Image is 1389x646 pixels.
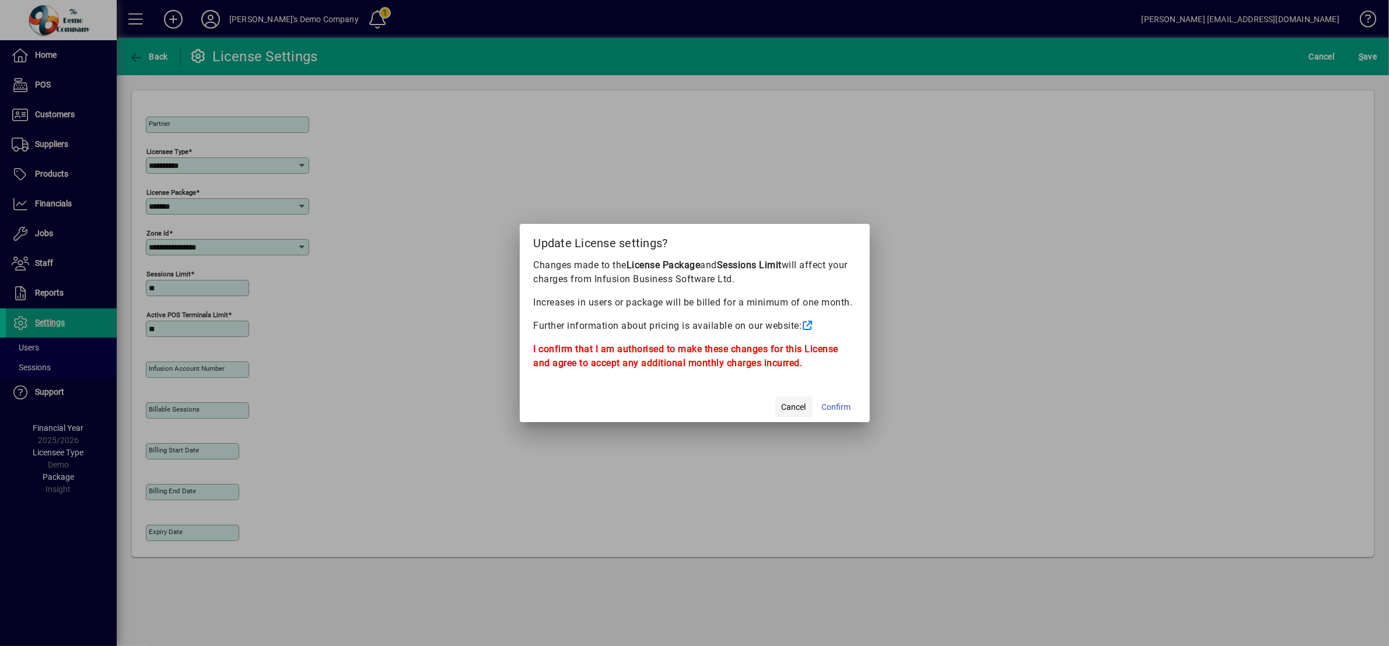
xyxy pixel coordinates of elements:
p: Changes made to the and will affect your charges from Infusion Business Software Ltd. [534,258,856,286]
b: Sessions Limit [717,259,782,271]
p: Increases in users or package will be billed for a minimum of one month. [534,296,856,310]
button: Confirm [817,396,856,417]
h2: Update License settings? [520,224,870,258]
span: Cancel [782,401,806,413]
span: Confirm [822,401,851,413]
p: Further information about pricing is available on our website: [534,319,856,333]
b: License Package [627,259,701,271]
b: I confirm that I am authorised to make these changes for this License and agree to accept any add... [534,343,839,368]
button: Cancel [775,396,813,417]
